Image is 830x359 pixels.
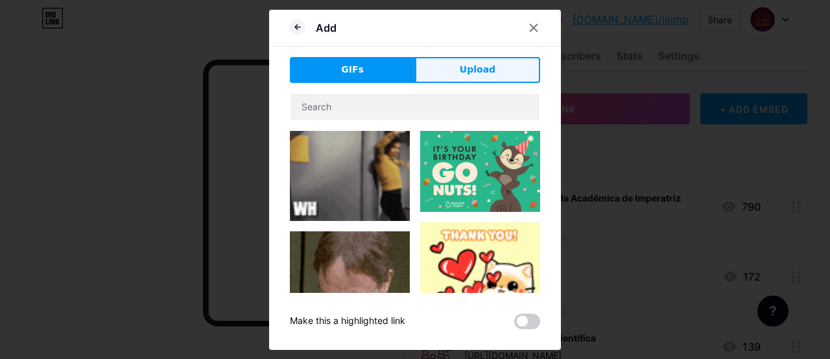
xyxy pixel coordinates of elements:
img: Gihpy [290,231,410,332]
img: Gihpy [420,222,540,342]
img: Gihpy [290,131,410,221]
div: Add [316,20,337,36]
img: Gihpy [420,131,540,212]
span: GIFs [341,63,364,76]
span: Upload [460,63,495,76]
div: Make this a highlighted link [290,314,405,329]
button: Upload [415,57,540,83]
button: GIFs [290,57,415,83]
input: Search [290,94,539,120]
